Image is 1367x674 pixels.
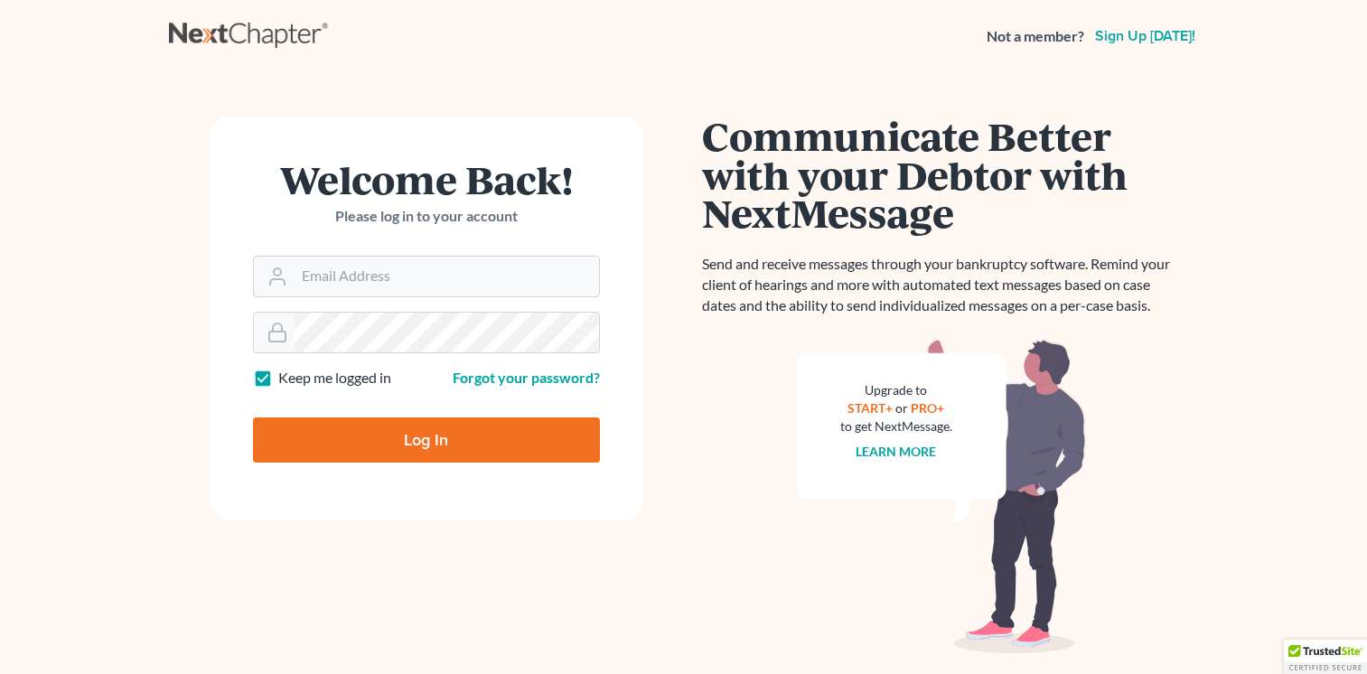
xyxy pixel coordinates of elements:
img: nextmessage_bg-59042aed3d76b12b5cd301f8e5b87938c9018125f34e5fa2b7a6b67550977c72.svg [797,338,1086,654]
a: PRO+ [911,400,944,416]
label: Keep me logged in [278,368,391,388]
div: to get NextMessage. [840,417,952,435]
a: Learn more [856,444,936,459]
h1: Communicate Better with your Debtor with NextMessage [702,117,1181,232]
a: Sign up [DATE]! [1091,29,1199,43]
div: TrustedSite Certified [1284,640,1367,674]
div: Upgrade to [840,381,952,399]
input: Email Address [295,257,599,296]
p: Please log in to your account [253,206,600,227]
span: or [895,400,908,416]
input: Log In [253,417,600,463]
strong: Not a member? [987,26,1084,47]
a: START+ [847,400,893,416]
p: Send and receive messages through your bankruptcy software. Remind your client of hearings and mo... [702,254,1181,316]
a: Forgot your password? [453,369,600,386]
h1: Welcome Back! [253,160,600,199]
